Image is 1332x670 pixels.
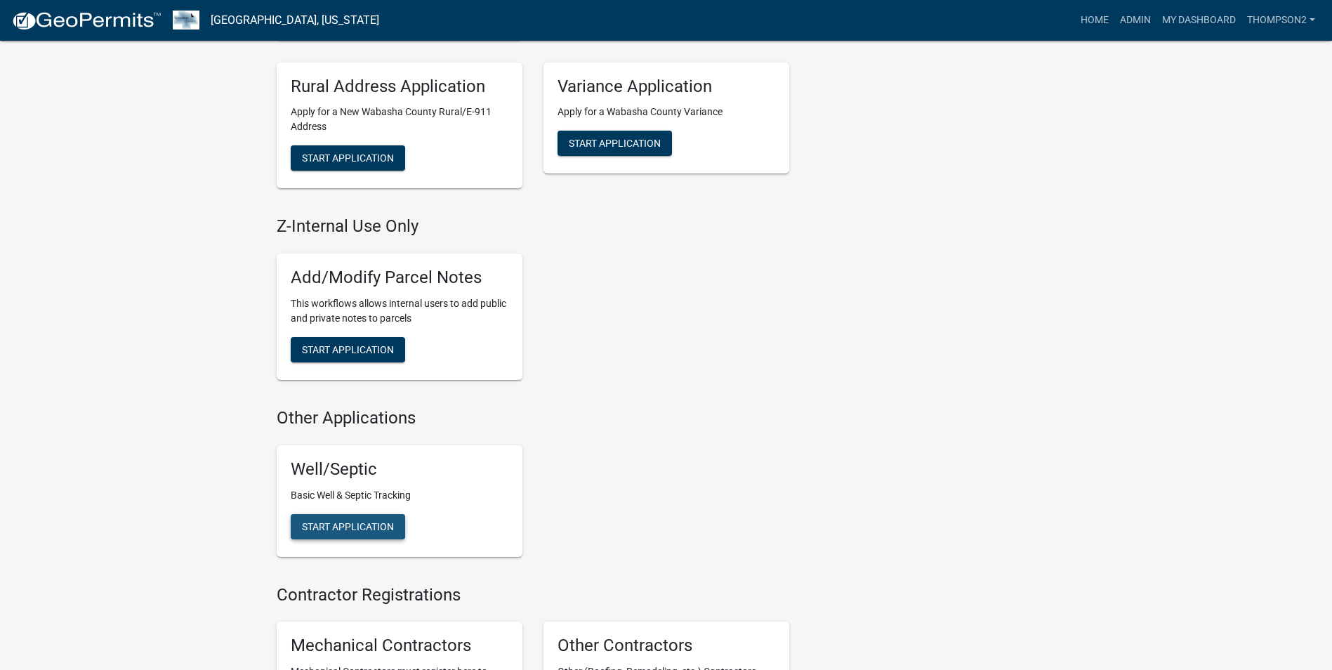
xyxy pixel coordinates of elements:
[173,11,199,29] img: Wabasha County, Minnesota
[277,216,789,237] h4: Z-Internal Use Only
[211,8,379,32] a: [GEOGRAPHIC_DATA], [US_STATE]
[277,408,789,568] wm-workflow-list-section: Other Applications
[1241,7,1321,34] a: Thompson2
[277,585,789,605] h4: Contractor Registrations
[291,296,508,326] p: This workflows allows internal users to add public and private notes to parcels
[291,77,508,97] h5: Rural Address Application
[1156,7,1241,34] a: My Dashboard
[277,408,789,428] h4: Other Applications
[558,636,775,656] h5: Other Contractors
[302,152,394,164] span: Start Application
[558,131,672,156] button: Start Application
[291,105,508,134] p: Apply for a New Wabasha County Rural/E-911 Address
[291,488,508,503] p: Basic Well & Septic Tracking
[291,337,405,362] button: Start Application
[558,105,775,119] p: Apply for a Wabasha County Variance
[291,514,405,539] button: Start Application
[302,344,394,355] span: Start Application
[291,268,508,288] h5: Add/Modify Parcel Notes
[302,520,394,532] span: Start Application
[558,77,775,97] h5: Variance Application
[1075,7,1114,34] a: Home
[569,138,661,149] span: Start Application
[291,459,508,480] h5: Well/Septic
[291,145,405,171] button: Start Application
[291,636,508,656] h5: Mechanical Contractors
[1114,7,1156,34] a: Admin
